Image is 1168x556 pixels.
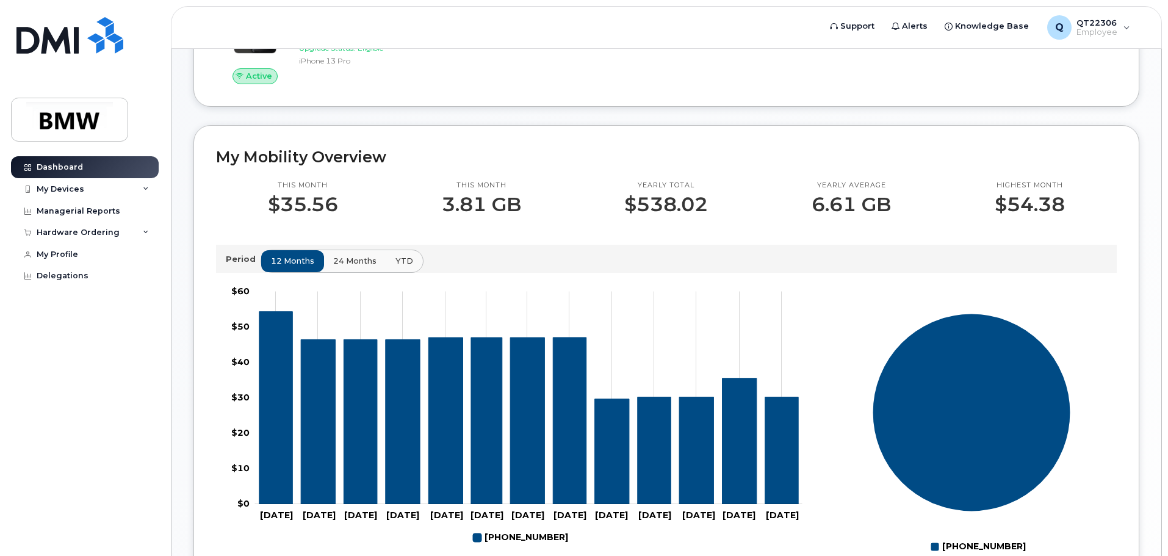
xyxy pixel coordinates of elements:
[442,193,521,215] p: 3.81 GB
[299,56,425,66] div: iPhone 13 Pro
[511,510,544,521] tspan: [DATE]
[333,255,377,267] span: 24 months
[231,321,250,332] tspan: $50
[936,14,1037,38] a: Knowledge Base
[638,510,671,521] tspan: [DATE]
[231,392,250,403] tspan: $30
[260,510,293,521] tspan: [DATE]
[442,181,521,190] p: This month
[1039,15,1139,40] div: QT22306
[231,427,250,438] tspan: $20
[553,510,586,521] tspan: [DATE]
[995,181,1065,190] p: Highest month
[386,510,419,521] tspan: [DATE]
[246,70,272,82] span: Active
[812,193,891,215] p: 6.61 GB
[231,463,250,474] tspan: $10
[231,286,250,297] tspan: $60
[1076,27,1117,37] span: Employee
[595,510,628,521] tspan: [DATE]
[268,181,338,190] p: This month
[883,14,936,38] a: Alerts
[902,20,928,32] span: Alerts
[624,193,708,215] p: $538.02
[395,255,413,267] span: YTD
[259,311,798,504] g: 818-307-3039
[1076,18,1117,27] span: QT22306
[873,313,1071,511] g: Series
[682,510,715,521] tspan: [DATE]
[268,193,338,215] p: $35.56
[303,510,336,521] tspan: [DATE]
[231,286,802,548] g: Chart
[1055,20,1064,35] span: Q
[955,20,1029,32] span: Knowledge Base
[812,181,891,190] p: Yearly average
[430,510,463,521] tspan: [DATE]
[766,510,799,521] tspan: [DATE]
[231,356,250,367] tspan: $40
[821,14,883,38] a: Support
[624,181,708,190] p: Yearly total
[237,498,250,509] tspan: $0
[1115,503,1159,547] iframe: Messenger Launcher
[226,253,261,265] p: Period
[216,148,1117,166] h2: My Mobility Overview
[840,20,874,32] span: Support
[358,43,383,52] span: Eligible
[344,510,377,521] tspan: [DATE]
[473,527,568,548] g: 818-307-3039
[473,527,568,548] g: Legend
[470,510,503,521] tspan: [DATE]
[995,193,1065,215] p: $54.38
[723,510,755,521] tspan: [DATE]
[299,43,355,52] span: Upgrade Status:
